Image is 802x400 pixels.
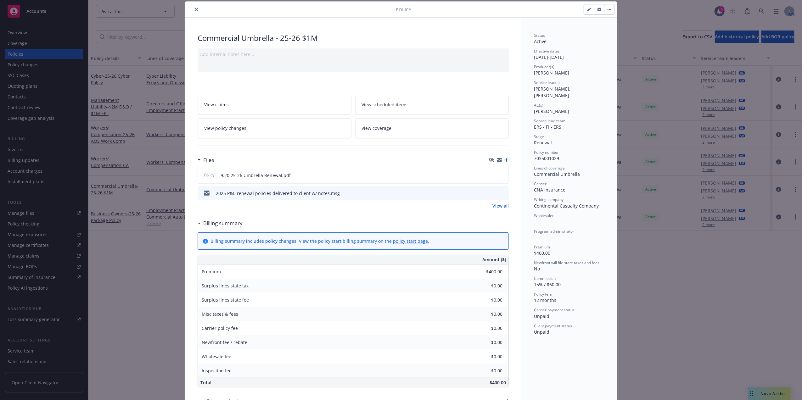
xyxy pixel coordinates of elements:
span: Total [200,380,211,386]
span: [PERSON_NAME] [534,70,569,76]
input: 0.00 [465,267,506,276]
span: AC(s) [534,103,543,108]
span: [PERSON_NAME] [534,108,569,114]
input: 0.00 [465,338,506,347]
span: Stage [534,134,544,139]
span: Premium [202,269,221,275]
input: 0.00 [465,352,506,361]
a: View scheduled items [355,95,509,114]
span: Client payment status [534,323,572,329]
span: Service lead(s) [534,80,560,85]
input: 0.00 [465,295,506,305]
span: $400.00 [534,250,550,256]
span: View policy changes [204,125,246,131]
a: View policy changes [198,118,351,138]
span: 12 months [534,297,556,303]
h3: Billing summary [203,219,243,227]
span: No [534,266,540,272]
button: close [193,6,200,13]
a: View claims [198,95,351,114]
input: 0.00 [465,309,506,319]
span: 9.20.25-26 Umbrella Renewal.pdf [221,172,291,179]
span: $400.00 [490,380,506,386]
span: [PERSON_NAME], [PERSON_NAME] [534,86,572,98]
span: - [534,219,536,225]
span: Carrier policy fee [202,325,238,331]
span: Program administrator [534,229,574,234]
h3: Files [203,156,214,164]
span: View claims [204,101,229,108]
span: Continental Casualty Company [534,203,599,209]
span: Policy number [534,150,559,155]
a: View coverage [355,118,509,138]
span: - [534,234,536,240]
div: Add internal notes here... [200,51,506,58]
span: Newfront will file state taxes and fees [534,260,599,265]
span: Surplus lines state tax [202,283,249,289]
div: Commercial Umbrella - 25-26 $1M [198,33,509,43]
span: Active [534,38,547,44]
button: preview file [500,172,506,179]
div: Files [198,156,214,164]
span: 15% / $60.00 [534,281,561,287]
button: download file [490,172,495,179]
span: Status [534,33,545,38]
div: Commercial Umbrella [534,171,604,177]
span: Newfront fee / rebate [202,339,247,345]
button: download file [491,190,496,197]
input: 0.00 [465,324,506,333]
span: Policy [203,172,216,178]
span: Effective dates [534,48,560,54]
span: Service lead team [534,118,565,124]
span: Policy term [534,292,553,297]
span: Producer(s) [534,64,554,69]
span: Premium [534,244,550,250]
span: Commission [534,276,556,281]
span: 7035001029 [534,155,559,161]
span: Amount ($) [482,256,506,263]
span: Unpaid [534,329,549,335]
input: 0.00 [465,366,506,375]
span: View scheduled items [362,101,408,108]
div: Billing summary includes policy changes. View the policy start billing summary on the . [210,238,429,244]
span: Lines of coverage [534,165,565,171]
span: Surplus lines state fee [202,297,249,303]
span: Misc taxes & fees [202,311,238,317]
span: Carrier [534,181,547,186]
span: Inspection fee [202,368,232,374]
div: [DATE] - [DATE] [534,48,604,60]
span: Wholesale fee [202,353,231,359]
span: Renewal [534,140,552,146]
input: 0.00 [465,281,506,291]
div: 2025 P&C renewal policies delivered to client w/ notes.msg [216,190,340,197]
span: Carrier payment status [534,307,575,313]
button: preview file [501,190,506,197]
span: Unpaid [534,313,549,319]
a: policy start page [393,238,428,244]
span: Policy [396,6,411,13]
a: View all [492,203,509,209]
span: Wholesaler [534,213,554,218]
span: View coverage [362,125,392,131]
div: Billing summary [198,219,243,227]
span: CNA Insurance [534,187,565,193]
span: ERS - FI - ERS [534,124,561,130]
span: Writing company [534,197,564,202]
